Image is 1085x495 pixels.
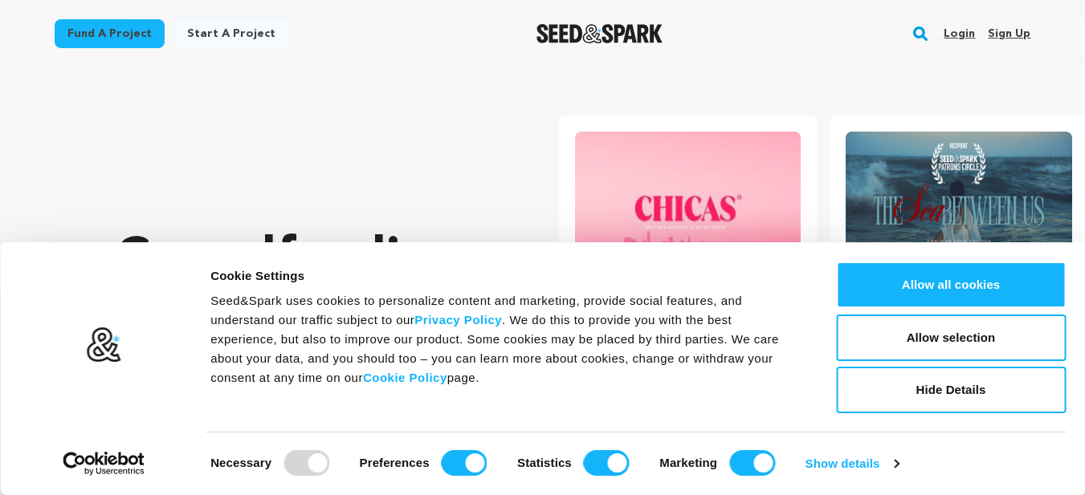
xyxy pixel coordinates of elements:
a: Privacy Policy [414,313,502,327]
a: Sign up [988,21,1030,47]
a: Usercentrics Cookiebot - opens in a new window [34,452,174,476]
strong: Preferences [360,456,430,469]
p: Crowdfunding that . [116,229,495,421]
button: Hide Details [836,367,1066,413]
strong: Marketing [659,456,717,469]
img: CHICAS Pilot image [575,132,802,286]
strong: Necessary [210,456,271,469]
div: Seed&Spark uses cookies to personalize content and marketing, provide social features, and unders... [210,291,800,387]
a: Start a project [174,19,288,48]
button: Allow selection [836,314,1066,361]
a: Login [944,21,975,47]
a: Fund a project [55,19,165,48]
a: Show details [806,452,899,476]
img: The Sea Between Us image [846,132,1072,286]
div: Cookie Settings [210,266,800,286]
img: logo [86,327,122,363]
button: Allow all cookies [836,262,1066,308]
a: Cookie Policy [363,371,447,384]
strong: Statistics [517,456,572,469]
a: Seed&Spark Homepage [536,24,663,43]
img: Seed&Spark Logo Dark Mode [536,24,663,43]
